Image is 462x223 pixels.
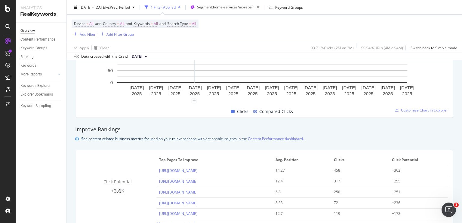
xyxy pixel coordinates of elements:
button: Clear [92,43,109,53]
text: 2025 [151,91,161,96]
text: [DATE] [226,85,240,90]
span: All [89,20,94,28]
button: 1 Filter Applied [142,2,183,12]
a: [URL][DOMAIN_NAME] [159,211,197,216]
div: Add Filter [80,32,96,37]
a: Content Performance [20,36,62,43]
div: 12.4 [276,179,324,184]
text: 50 [108,68,113,73]
button: [DATE] - [DATE]vsPrev. Period [72,2,137,12]
div: 6.8 [276,189,324,195]
span: 1 [454,203,459,207]
span: Search Type [167,21,188,26]
text: [DATE] [381,85,395,90]
text: 2025 [209,91,219,96]
button: Add Filter Group [98,31,134,38]
span: and [126,21,132,26]
text: [DATE] [149,85,163,90]
div: See content-related business metrics focused on your relevant scope with actionable insights in the [81,136,304,142]
div: info banner [75,136,454,142]
text: 2025 [363,91,373,96]
div: Explorer Bookmarks [20,91,53,98]
text: 2025 [170,91,180,96]
span: Clicks [334,157,386,163]
span: Compared Clicks [259,108,293,115]
div: 458 [334,168,382,173]
a: [URL][DOMAIN_NAME] [159,200,197,206]
div: Overview [20,28,35,34]
text: 2025 [383,91,393,96]
a: Customize Chart in Explorer [395,108,448,113]
div: 14.27 [276,168,324,173]
span: and [95,21,101,26]
div: Keywords Explorer [20,83,51,89]
div: 99.94 % URLs ( 4M on 4M ) [361,45,403,50]
text: 100 [105,56,113,61]
div: Add Filter Group [106,32,134,37]
button: Segment:home-services/ac-repair [188,2,262,12]
div: Clear [100,45,109,50]
a: [URL][DOMAIN_NAME] [159,179,197,184]
span: All [120,20,124,28]
text: [DATE] [130,85,144,90]
span: Click Potential [392,157,444,163]
text: 2025 [325,91,335,96]
button: Switch back to Simple mode [408,43,457,53]
div: Ranking [20,54,34,60]
div: Switch back to Simple mode [411,45,457,50]
text: 2025 [402,91,412,96]
iframe: Intercom live chat [442,203,456,217]
div: 119 [334,211,382,216]
a: Content Performance dashboard. [248,136,304,142]
div: Keywords [20,63,36,69]
span: and [159,21,166,26]
div: 250 [334,189,382,195]
span: = [117,21,119,26]
text: [DATE] [284,85,298,90]
text: [DATE] [342,85,356,90]
text: 2025 [228,91,238,96]
div: plus [192,99,196,103]
a: Ranking [20,54,62,60]
text: [DATE] [361,85,375,90]
text: 0 [110,80,113,85]
div: Content Performance [20,36,55,43]
div: +362 [392,168,440,173]
button: Keyword Groups [267,2,305,12]
div: 8.33 [276,200,324,206]
text: [DATE] [323,85,337,90]
a: [URL][DOMAIN_NAME] [159,190,197,195]
text: [DATE] [400,85,414,90]
div: Data crossed with the Crawl [81,54,128,59]
a: Keywords Explorer [20,83,62,89]
div: More Reports [20,71,42,78]
text: 2025 [306,91,316,96]
div: +255 [392,179,440,184]
span: 2025 Sep. 1st [131,54,142,59]
span: = [86,21,88,26]
div: +178 [392,211,440,216]
a: More Reports [20,71,56,78]
text: [DATE] [207,85,221,90]
button: Apply [72,43,89,53]
div: Keyword Groups [20,45,47,51]
a: Keywords [20,63,62,69]
span: = [151,21,153,26]
a: Keyword Groups [20,45,62,51]
span: All [192,20,196,28]
text: 2025 [190,91,200,96]
span: Keywords [134,21,150,26]
div: 1 Filter Applied [151,5,176,10]
span: All [154,20,158,28]
span: Top pages to improve [159,157,269,163]
div: Keyword Groups [275,5,303,10]
div: RealKeywords [20,11,62,18]
span: [DATE] - [DATE] [80,5,106,10]
div: Apply [80,45,89,50]
a: [URL][DOMAIN_NAME] [159,168,197,173]
text: 2025 [132,91,142,96]
a: Overview [20,28,62,34]
text: 2025 [248,91,257,96]
text: [DATE] [303,85,318,90]
div: 72 [334,200,382,206]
